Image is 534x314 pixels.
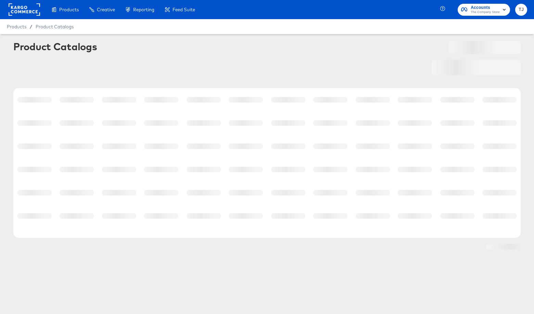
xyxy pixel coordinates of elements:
span: / [26,24,36,29]
span: Reporting [133,7,154,12]
span: The Company Store [471,10,500,15]
span: Feed Suite [173,7,195,12]
button: AccountsThe Company Store [458,4,510,16]
span: Creative [97,7,115,12]
button: TJ [515,4,527,16]
span: Products [7,24,26,29]
span: TJ [518,6,524,14]
a: Product Catalogs [36,24,74,29]
span: Accounts [471,4,500,11]
div: Product Catalogs [13,41,97,52]
span: Products [59,7,79,12]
